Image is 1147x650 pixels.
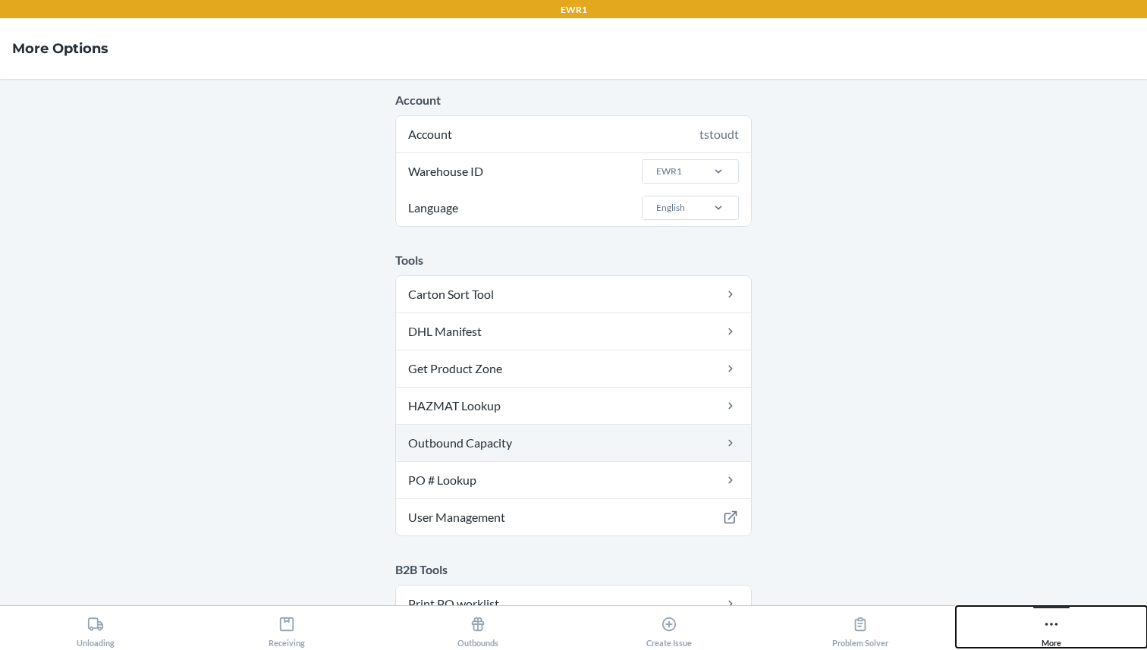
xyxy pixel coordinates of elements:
div: tstoudt [699,125,739,143]
div: Account [396,116,751,152]
div: Unloading [77,610,115,648]
a: Outbound Capacity [396,425,751,461]
a: HAZMAT Lookup [396,388,751,424]
button: Create Issue [573,606,765,648]
p: B2B Tools [395,561,752,579]
p: EWR1 [561,3,587,17]
span: Warehouse ID [406,153,486,190]
input: LanguageEnglish [655,201,656,215]
h4: More Options [12,39,108,58]
button: Outbounds [382,606,573,648]
a: DHL Manifest [396,313,751,350]
button: Problem Solver [765,606,956,648]
a: Print PO worklist [396,586,751,622]
a: Carton Sort Tool [396,276,751,312]
div: English [656,201,685,215]
div: EWR1 [656,165,682,178]
div: Outbounds [457,610,498,648]
button: Receiving [191,606,382,648]
p: Account [395,91,752,109]
a: Get Product Zone [396,350,751,387]
p: Tools [395,251,752,269]
div: Problem Solver [832,610,888,648]
div: Create Issue [646,610,692,648]
span: Language [406,190,460,226]
a: PO # Lookup [396,462,751,498]
a: User Management [396,499,751,535]
div: Receiving [269,610,305,648]
input: Warehouse IDEWR1 [655,165,656,178]
div: More [1042,610,1061,648]
button: More [956,606,1147,648]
